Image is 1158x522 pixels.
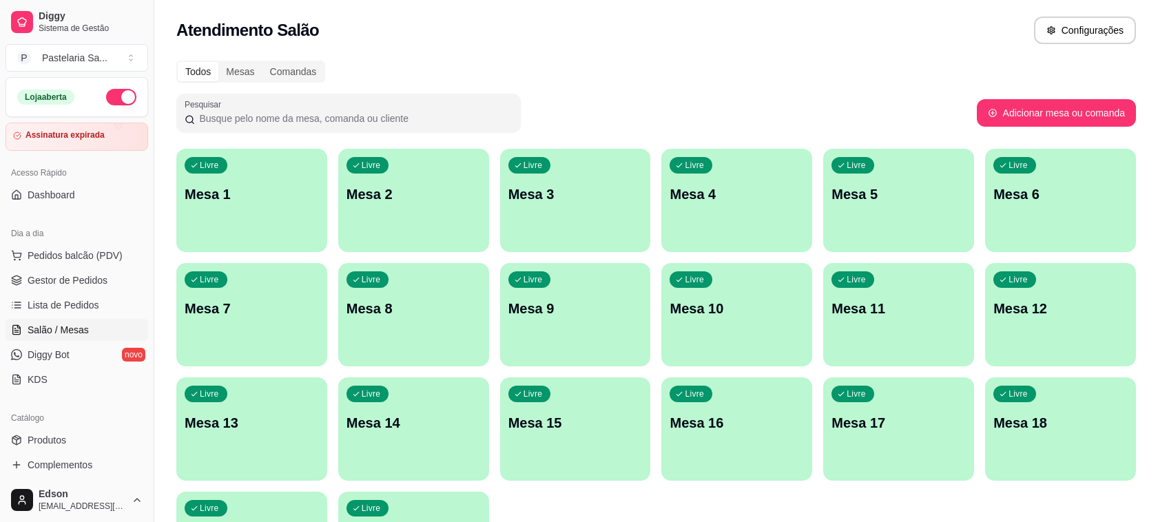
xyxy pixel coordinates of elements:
[362,388,381,399] p: Livre
[6,483,148,516] button: Edson[EMAIL_ADDRESS][DOMAIN_NAME]
[39,10,143,23] span: Diggy
[985,149,1136,252] button: LivreMesa 6
[28,348,70,362] span: Diggy Bot
[200,160,219,171] p: Livre
[28,273,107,287] span: Gestor de Pedidos
[847,160,866,171] p: Livre
[362,503,381,514] p: Livre
[6,368,148,390] a: KDS
[985,377,1136,481] button: LivreMesa 18
[28,188,75,202] span: Dashboard
[6,319,148,341] a: Salão / Mesas
[178,62,218,81] div: Todos
[200,274,219,285] p: Livre
[524,274,543,285] p: Livre
[6,244,148,267] button: Pedidos balcão (PDV)
[200,503,219,514] p: Livre
[500,263,651,366] button: LivreMesa 9
[6,294,148,316] a: Lista de Pedidos
[176,263,327,366] button: LivreMesa 7
[338,377,489,481] button: LivreMesa 14
[28,298,99,312] span: Lista de Pedidos
[28,323,89,337] span: Salão / Mesas
[218,62,262,81] div: Mesas
[831,413,966,432] p: Mesa 17
[508,413,643,432] p: Mesa 15
[685,160,704,171] p: Livre
[362,274,381,285] p: Livre
[993,299,1128,318] p: Mesa 12
[1009,388,1028,399] p: Livre
[6,222,148,244] div: Dia a dia
[1034,17,1136,44] button: Configurações
[39,501,126,512] span: [EMAIL_ADDRESS][DOMAIN_NAME]
[524,160,543,171] p: Livre
[823,377,974,481] button: LivreMesa 17
[176,377,327,481] button: LivreMesa 13
[661,377,812,481] button: LivreMesa 16
[176,149,327,252] button: LivreMesa 1
[508,299,643,318] p: Mesa 9
[338,263,489,366] button: LivreMesa 8
[106,89,136,105] button: Alterar Status
[347,413,481,432] p: Mesa 14
[338,149,489,252] button: LivreMesa 2
[200,388,219,399] p: Livre
[39,488,126,501] span: Edson
[661,263,812,366] button: LivreMesa 10
[670,413,804,432] p: Mesa 16
[823,149,974,252] button: LivreMesa 5
[17,90,74,105] div: Loja aberta
[993,413,1128,432] p: Mesa 18
[993,185,1128,204] p: Mesa 6
[6,407,148,429] div: Catálogo
[831,299,966,318] p: Mesa 11
[262,62,324,81] div: Comandas
[42,51,107,65] div: Pastelaria Sa ...
[508,185,643,204] p: Mesa 3
[1009,160,1028,171] p: Livre
[176,19,319,41] h2: Atendimento Salão
[831,185,966,204] p: Mesa 5
[17,51,31,65] span: P
[977,99,1136,127] button: Adicionar mesa ou comanda
[185,299,319,318] p: Mesa 7
[28,433,66,447] span: Produtos
[6,162,148,184] div: Acesso Rápido
[985,263,1136,366] button: LivreMesa 12
[1009,274,1028,285] p: Livre
[6,269,148,291] a: Gestor de Pedidos
[185,413,319,432] p: Mesa 13
[185,185,319,204] p: Mesa 1
[6,184,148,206] a: Dashboard
[6,454,148,476] a: Complementos
[6,123,148,151] a: Assinatura expirada
[28,373,48,386] span: KDS
[25,130,105,140] article: Assinatura expirada
[28,458,92,472] span: Complementos
[670,299,804,318] p: Mesa 10
[670,185,804,204] p: Mesa 4
[362,160,381,171] p: Livre
[6,344,148,366] a: Diggy Botnovo
[524,388,543,399] p: Livre
[500,149,651,252] button: LivreMesa 3
[6,6,148,39] a: DiggySistema de Gestão
[500,377,651,481] button: LivreMesa 15
[6,44,148,72] button: Select a team
[685,274,704,285] p: Livre
[347,185,481,204] p: Mesa 2
[847,388,866,399] p: Livre
[847,274,866,285] p: Livre
[823,263,974,366] button: LivreMesa 11
[347,299,481,318] p: Mesa 8
[661,149,812,252] button: LivreMesa 4
[195,112,513,125] input: Pesquisar
[28,249,123,262] span: Pedidos balcão (PDV)
[39,23,143,34] span: Sistema de Gestão
[685,388,704,399] p: Livre
[185,98,226,110] label: Pesquisar
[6,429,148,451] a: Produtos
